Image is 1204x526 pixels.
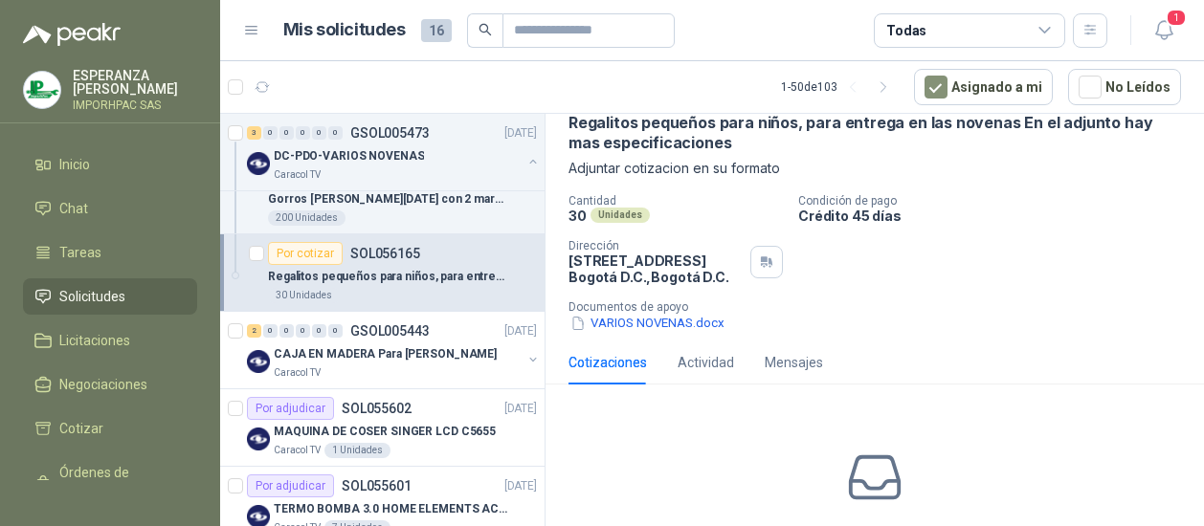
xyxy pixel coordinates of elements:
a: Inicio [23,146,197,183]
span: 1 [1166,9,1187,27]
div: 0 [279,126,294,140]
span: Licitaciones [59,330,130,351]
a: Tareas [23,234,197,271]
div: 30 Unidades [268,288,340,303]
div: 0 [263,324,278,338]
img: Logo peakr [23,23,121,46]
a: Por cotizarSOL056165Regalitos pequeños para niños, para entrega en las novenas En el adjunto hay ... [220,234,545,312]
div: 3 [247,126,261,140]
div: Actividad [678,352,734,373]
p: Caracol TV [274,167,321,183]
div: 2 [247,324,261,338]
p: [DATE] [504,400,537,418]
div: 1 - 50 de 103 [781,72,899,102]
a: Por adjudicarSOL055602[DATE] Company LogoMAQUINA DE COSER SINGER LCD C5655Caracol TV1 Unidades [220,389,545,467]
a: Cotizar [23,410,197,447]
span: Solicitudes [59,286,125,307]
a: Solicitudes [23,278,197,315]
span: Cotizar [59,418,103,439]
div: 0 [296,324,310,338]
div: 1 Unidades [324,443,390,458]
a: Negociaciones [23,366,197,403]
div: 0 [263,126,278,140]
a: 3 0 0 0 0 0 GSOL005473[DATE] Company LogoDC-PDO-VARIOS NOVENASCaracol TV [247,121,541,183]
div: 0 [328,126,343,140]
p: Crédito 45 días [798,208,1196,224]
p: Regalitos pequeños para niños, para entrega en las novenas En el adjunto hay mas especificaciones [569,113,1181,154]
p: SOL056165 [350,247,420,260]
p: GSOL005443 [350,324,430,338]
p: TERMO BOMBA 3.0 HOME ELEMENTS ACERO INOX [274,500,512,518]
div: 0 [279,324,294,338]
div: Cotizaciones [569,352,647,373]
p: 30 [569,208,587,224]
p: Regalitos pequeños para niños, para entrega en las novenas En el adjunto hay mas especificaciones [268,268,506,286]
div: Unidades [591,208,650,223]
p: [DATE] [504,322,537,340]
a: Licitaciones [23,322,197,359]
button: 1 [1147,13,1181,48]
div: Por adjudicar [247,397,334,420]
span: 16 [421,19,452,42]
button: No Leídos [1068,69,1181,105]
p: SOL055602 [342,402,412,415]
p: Gorros [PERSON_NAME][DATE] con 2 marcas [268,190,506,208]
button: Asignado a mi [914,69,1053,105]
div: Mensajes [765,352,823,373]
div: 0 [312,126,326,140]
a: Por cotizarSOL056164Gorros [PERSON_NAME][DATE] con 2 marcas200 Unidades [220,157,545,234]
h1: Mis solicitudes [283,16,406,44]
div: 0 [296,126,310,140]
button: VARIOS NOVENAS.docx [569,314,726,334]
div: 0 [312,324,326,338]
p: Condición de pago [798,194,1196,208]
p: GSOL005473 [350,126,430,140]
div: 0 [328,324,343,338]
span: Inicio [59,154,90,175]
p: [DATE] [504,124,537,142]
a: 2 0 0 0 0 0 GSOL005443[DATE] Company LogoCAJA EN MADERA Para [PERSON_NAME]Caracol TV [247,319,541,381]
a: Chat [23,190,197,227]
img: Company Logo [247,152,270,175]
p: Caracol TV [274,443,321,458]
span: Negociaciones [59,374,147,395]
a: Órdenes de Compra [23,454,197,512]
p: IMPORHPAC SAS [73,99,197,111]
p: CAJA EN MADERA Para [PERSON_NAME] [274,345,497,363]
p: ESPERANZA [PERSON_NAME] [73,69,197,96]
p: SOL055601 [342,479,412,493]
img: Company Logo [247,350,270,373]
p: Dirección [569,239,743,252]
p: Documentos de apoyo [569,300,1196,314]
span: Tareas [59,242,101,263]
span: Órdenes de Compra [59,462,179,504]
img: Company Logo [247,427,270,450]
p: [DATE] [504,477,537,495]
p: Caracol TV [274,365,321,381]
p: [STREET_ADDRESS] Bogotá D.C. , Bogotá D.C. [569,252,743,285]
div: 200 Unidades [268,210,346,226]
div: Todas [886,20,926,41]
div: Por adjudicar [247,474,334,497]
p: MAQUINA DE COSER SINGER LCD C5655 [274,423,496,441]
img: Company Logo [24,72,60,108]
p: DC-PDO-VARIOS NOVENAS [274,147,424,165]
p: Adjuntar cotizacion en su formato [569,158,1181,179]
span: search [479,23,492,36]
span: Chat [59,198,88,219]
div: Por cotizar [268,242,343,265]
p: Cantidad [569,194,783,208]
